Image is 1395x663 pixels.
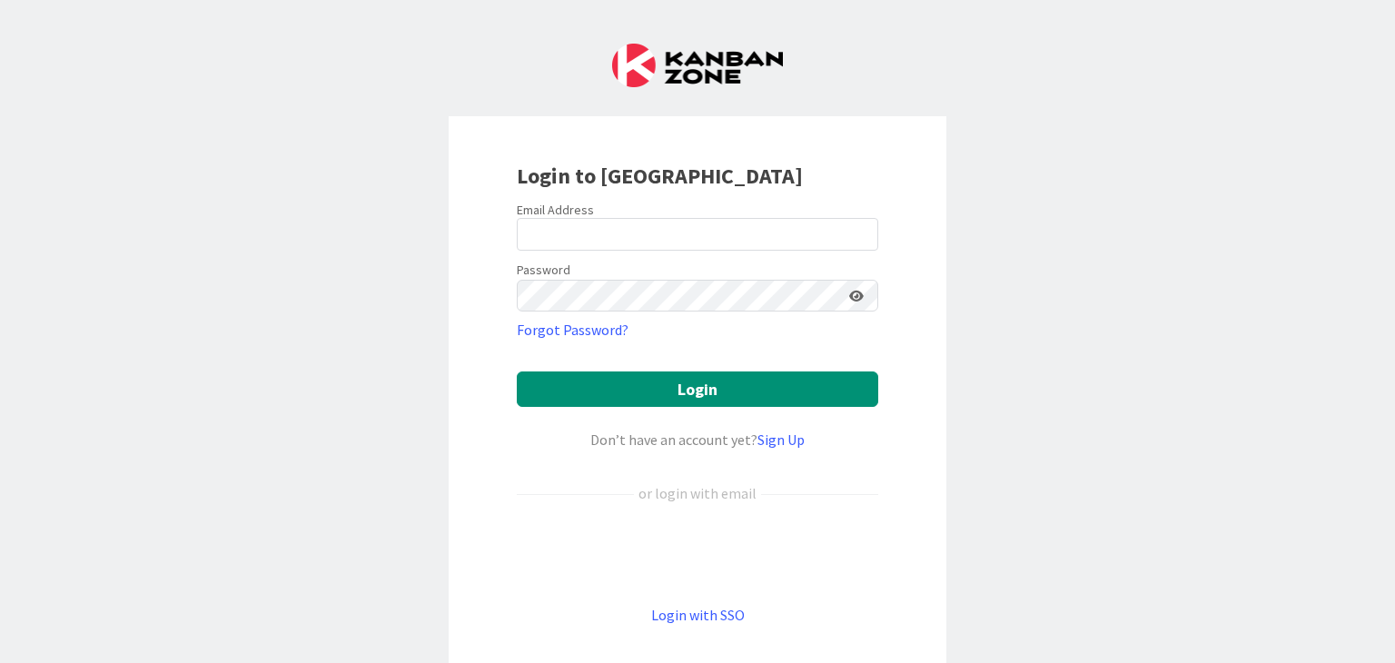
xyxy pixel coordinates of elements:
button: Login [517,371,878,407]
img: Kanban Zone [612,44,783,87]
a: Forgot Password? [517,319,628,341]
a: Login with SSO [651,606,745,624]
a: Sign Up [757,430,805,449]
div: or login with email [634,482,761,504]
label: Email Address [517,202,594,218]
b: Login to [GEOGRAPHIC_DATA] [517,162,803,190]
iframe: Bouton "Se connecter avec Google" [508,534,887,574]
label: Password [517,261,570,280]
div: Don’t have an account yet? [517,429,878,450]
